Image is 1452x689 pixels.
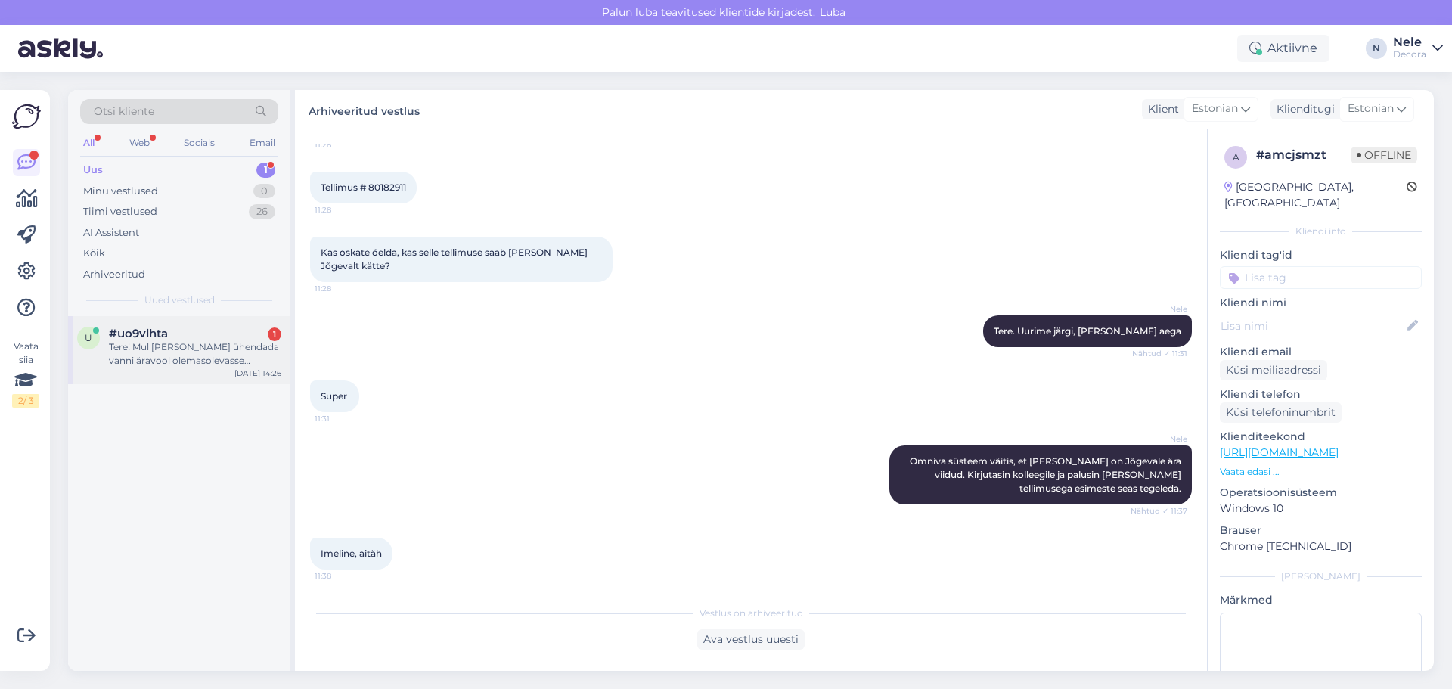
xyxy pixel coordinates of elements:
div: Nele [1393,36,1426,48]
div: 1 [256,163,275,178]
div: [PERSON_NAME] [1220,570,1422,583]
label: Arhiveeritud vestlus [309,99,420,119]
p: Operatsioonisüsteem [1220,485,1422,501]
div: Arhiveeritud [83,267,145,282]
div: Aktiivne [1237,35,1329,62]
div: All [80,133,98,153]
input: Lisa nimi [1221,318,1404,334]
span: a [1233,151,1239,163]
img: Askly Logo [12,102,41,131]
div: Decora [1393,48,1426,61]
p: Kliendi email [1220,344,1422,360]
div: Tiimi vestlused [83,204,157,219]
p: Klienditeekond [1220,429,1422,445]
span: Nähtud ✓ 11:37 [1131,505,1187,517]
span: Nele [1131,433,1187,445]
span: 11:28 [315,204,371,216]
span: Super [321,390,347,402]
div: Klienditugi [1270,101,1335,117]
div: Email [247,133,278,153]
div: Tere! Mul [PERSON_NAME] ühendada vanni äravool olemasolevasse dušinurga põrandatrappi. Kas Teil [... [109,340,281,368]
span: Vestlus on arhiveeritud [700,607,803,620]
div: Web [126,133,153,153]
div: Klient [1142,101,1179,117]
div: Kliendi info [1220,225,1422,238]
span: Imeline, aitäh [321,548,382,559]
span: Uued vestlused [144,293,215,307]
span: 11:28 [315,139,371,151]
div: AI Assistent [83,225,139,241]
div: 26 [249,204,275,219]
span: 11:31 [315,413,371,424]
p: Märkmed [1220,592,1422,608]
div: # amcjsmzt [1256,146,1351,164]
span: 11:28 [315,283,371,294]
div: N [1366,38,1387,59]
div: Uus [83,163,103,178]
span: Kas oskate öelda, kas selle tellimuse saab [PERSON_NAME] Jõgevalt kätte? [321,247,590,272]
p: Chrome [TECHNICAL_ID] [1220,538,1422,554]
span: Nele [1131,303,1187,315]
span: Omniva süsteem väitis, et [PERSON_NAME] on Jõgevale ära viidud. Kirjutasin kolleegile ja palusin ... [910,455,1184,494]
div: Küsi telefoninumbrit [1220,402,1342,423]
div: Kõik [83,246,105,261]
span: Offline [1351,147,1417,163]
span: Tellimus # 80182911 [321,182,406,193]
div: 1 [268,327,281,341]
p: Windows 10 [1220,501,1422,517]
span: 11:38 [315,570,371,582]
span: Luba [815,5,850,19]
div: Küsi meiliaadressi [1220,360,1327,380]
div: [GEOGRAPHIC_DATA], [GEOGRAPHIC_DATA] [1224,179,1407,211]
div: Minu vestlused [83,184,158,199]
p: Vaata edasi ... [1220,465,1422,479]
span: Nähtud ✓ 11:31 [1131,348,1187,359]
p: Kliendi tag'id [1220,247,1422,263]
p: Kliendi nimi [1220,295,1422,311]
a: [URL][DOMAIN_NAME] [1220,445,1339,459]
p: Brauser [1220,523,1422,538]
div: [DATE] 14:26 [234,368,281,379]
span: #uo9vlhta [109,327,168,340]
div: Vaata siia [12,340,39,408]
span: Tere. Uurime järgi, [PERSON_NAME] aega [994,325,1181,337]
div: Ava vestlus uuesti [697,629,805,650]
span: Estonian [1348,101,1394,117]
div: 0 [253,184,275,199]
a: NeleDecora [1393,36,1443,61]
span: u [85,332,92,343]
div: 2 / 3 [12,394,39,408]
div: Socials [181,133,218,153]
p: Kliendi telefon [1220,386,1422,402]
span: Estonian [1192,101,1238,117]
input: Lisa tag [1220,266,1422,289]
span: Otsi kliente [94,104,154,119]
